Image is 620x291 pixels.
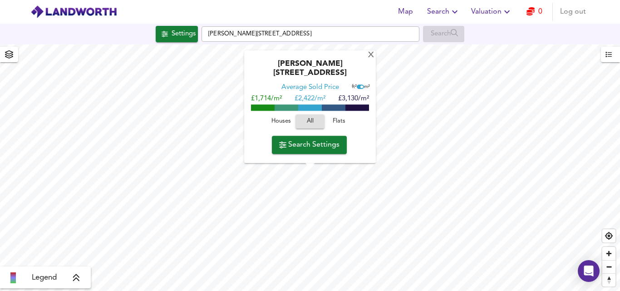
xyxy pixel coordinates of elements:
[156,26,198,42] button: Settings
[272,136,347,154] button: Search Settings
[467,3,516,21] button: Valuation
[520,3,549,21] button: 0
[325,115,354,129] button: Flats
[279,138,340,151] span: Search Settings
[249,60,371,84] div: [PERSON_NAME][STREET_ADDRESS]
[295,115,325,129] button: All
[602,247,615,260] button: Zoom in
[32,272,57,283] span: Legend
[602,274,615,286] span: Reset bearing to north
[367,51,375,60] div: X
[295,96,325,103] span: £ 2,422/m²
[602,229,615,242] button: Find my location
[527,5,542,18] a: 0
[269,117,293,127] span: Houses
[251,96,282,103] span: £1,714/m²
[202,26,419,42] input: Enter a location...
[471,5,512,18] span: Valuation
[338,96,369,103] span: £3,130/m²
[281,84,339,93] div: Average Sold Price
[560,5,586,18] span: Log out
[602,260,615,273] button: Zoom out
[602,273,615,286] button: Reset bearing to north
[352,85,357,90] span: ft²
[327,117,351,127] span: Flats
[423,26,464,42] div: Enable a Source before running a Search
[300,117,320,127] span: All
[30,5,117,19] img: logo
[556,3,590,21] button: Log out
[578,260,600,282] div: Open Intercom Messenger
[427,5,460,18] span: Search
[156,26,198,42] div: Click to configure Search Settings
[172,28,196,40] div: Settings
[266,115,295,129] button: Houses
[391,3,420,21] button: Map
[423,3,464,21] button: Search
[394,5,416,18] span: Map
[364,85,370,90] span: m²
